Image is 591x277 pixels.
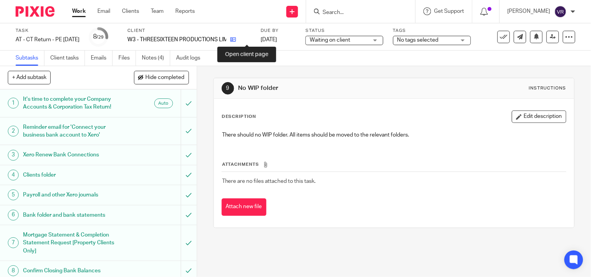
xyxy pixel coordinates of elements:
[8,126,19,137] div: 2
[8,265,19,276] div: 8
[310,37,350,43] span: Waiting on client
[305,28,383,34] label: Status
[23,121,123,141] h1: Reminder email for 'Connect your business bank account to Xero'
[23,229,123,257] h1: Mortgage Statement & Completion Statement Request [Property Clients Only]
[16,36,79,44] div: AT - CT Return - PE 30-04-2025
[393,28,471,34] label: Tags
[8,210,19,221] div: 6
[261,28,296,34] label: Due by
[222,82,234,95] div: 9
[127,28,251,34] label: Client
[261,37,277,42] span: [DATE]
[23,209,123,221] h1: Bank folder and bank statements
[8,237,19,248] div: 7
[122,7,139,15] a: Clients
[508,7,550,15] p: [PERSON_NAME]
[134,71,189,84] button: Hide completed
[16,6,55,17] img: Pixie
[146,75,185,81] span: Hide completed
[23,93,123,113] h1: It's time to complete your Company Accounts & Corporation Tax Return!
[176,51,206,66] a: Audit logs
[8,150,19,161] div: 3
[222,162,259,167] span: Attachments
[222,179,316,184] span: There are no files attached to this task.
[8,98,19,109] div: 1
[529,85,566,91] div: Instructions
[554,5,567,18] img: svg%3E
[151,7,164,15] a: Team
[397,37,439,43] span: No tags selected
[175,7,195,15] a: Reports
[23,265,123,277] h1: Confirm Closing Bank Balances
[97,35,104,39] small: /29
[222,198,266,216] button: Attach new file
[91,51,113,66] a: Emails
[50,51,85,66] a: Client tasks
[72,7,86,15] a: Work
[434,9,464,14] span: Get Support
[222,131,566,139] p: There should no WIP folder. All items should be moved to the relevant folders.
[238,84,411,92] h1: No WIP folder
[222,114,256,120] p: Description
[127,36,226,44] p: W3 - THREESIXTEEN PRODUCTIONS LIMITED*
[8,71,51,84] button: + Add subtask
[97,7,110,15] a: Email
[512,110,566,123] button: Edit description
[16,36,79,44] div: AT - CT Return - PE [DATE]
[118,51,136,66] a: Files
[16,28,79,34] label: Task
[23,169,123,181] h1: Clients folder
[8,189,19,200] div: 5
[154,98,173,108] div: Auto
[16,51,44,66] a: Subtasks
[142,51,170,66] a: Notes (4)
[322,9,392,16] input: Search
[8,170,19,181] div: 4
[23,189,123,201] h1: Payroll and other Xero journals
[94,32,104,41] div: 8
[23,149,123,161] h1: Xero Renew Bank Connections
